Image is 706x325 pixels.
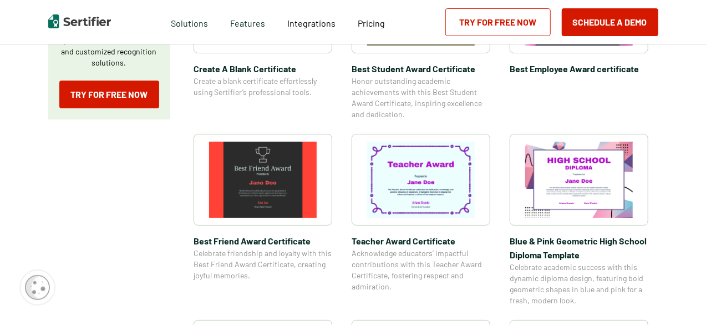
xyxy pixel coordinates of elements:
[510,62,648,76] span: Best Employee Award certificate​
[194,234,332,248] span: Best Friend Award Certificate​
[194,134,332,306] a: Best Friend Award Certificate​Best Friend Award Certificate​Celebrate friendship and loyalty with...
[510,234,648,262] span: Blue & Pink Geometric High School Diploma Template
[358,15,385,29] a: Pricing
[562,8,658,36] button: Schedule a Demo
[510,262,648,306] span: Celebrate academic success with this dynamic diploma design, featuring bold geometric shapes in b...
[352,76,490,120] span: Honor outstanding academic achievements with this Best Student Award Certificate, inspiring excel...
[230,15,265,29] span: Features
[352,234,490,248] span: Teacher Award Certificate
[367,142,475,218] img: Teacher Award Certificate
[194,248,332,281] span: Celebrate friendship and loyalty with this Best Friend Award Certificate, creating joyful memories.
[25,275,50,300] img: Cookie Popup Icon
[194,62,332,76] span: Create A Blank Certificate
[525,142,633,218] img: Blue & Pink Geometric High School Diploma Template
[352,134,490,306] a: Teacher Award CertificateTeacher Award CertificateAcknowledge educators’ impactful contributions ...
[171,15,208,29] span: Solutions
[194,76,332,98] span: Create a blank certificate effortlessly using Sertifier’s professional tools.
[209,142,317,218] img: Best Friend Award Certificate​
[651,272,706,325] iframe: Chat Widget
[352,248,490,292] span: Acknowledge educators’ impactful contributions with this Teacher Award Certificate, fostering res...
[59,81,159,108] a: Try for Free Now
[352,62,490,76] span: Best Student Award Certificate​
[510,134,648,306] a: Blue & Pink Geometric High School Diploma TemplateBlue & Pink Geometric High School Diploma Templ...
[287,18,336,28] span: Integrations
[445,8,551,36] a: Try for Free Now
[287,15,336,29] a: Integrations
[48,14,111,28] img: Sertifier | Digital Credentialing Platform
[358,18,385,28] span: Pricing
